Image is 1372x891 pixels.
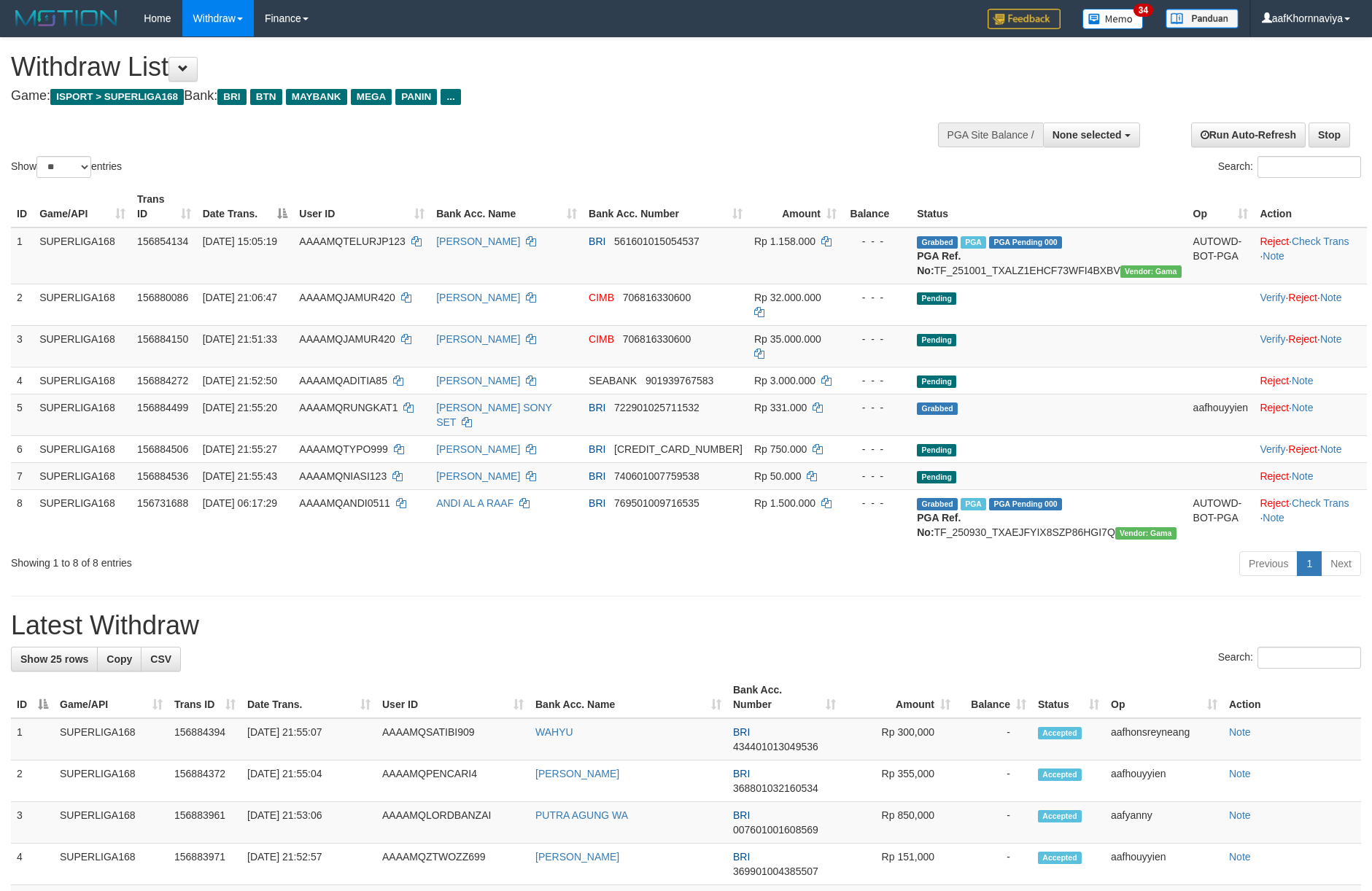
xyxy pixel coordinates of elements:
[11,394,34,435] td: 5
[917,512,961,538] b: PGA Ref. No:
[1288,443,1317,455] a: Reject
[754,443,807,455] span: Rp 750.000
[917,250,961,276] b: PGA Ref. No:
[917,376,956,388] span: Pending
[1320,443,1342,455] a: Note
[376,760,530,802] td: AAAAMQPENCARI4
[917,292,956,305] span: Pending
[1082,9,1144,29] img: Button%20Memo.svg
[589,470,605,482] span: BRI
[1229,726,1251,738] a: Note
[1309,122,1350,147] a: Stop
[1133,4,1153,17] span: 34
[748,186,842,227] th: Amount: activate to sort column ascending
[11,284,34,325] td: 2
[197,186,294,227] th: Date Trans.: activate to sort column descending
[1218,647,1361,669] label: Search:
[11,367,34,394] td: 4
[137,375,188,386] span: 156884272
[754,236,815,247] span: Rp 1.158.000
[34,284,131,325] td: SUPERLIGA168
[1260,333,1285,345] a: Verify
[1043,122,1140,147] button: None selected
[1288,292,1317,303] a: Reject
[241,802,376,844] td: [DATE] 21:53:06
[137,470,188,482] span: 156884536
[50,89,184,105] span: ISPORT > SUPERLIGA168
[1166,9,1239,28] img: panduan.png
[1239,551,1298,576] a: Previous
[1187,489,1255,545] td: AUTOWD-BOT-PGA
[11,802,54,844] td: 3
[250,89,282,105] span: BTN
[917,498,958,510] span: Grabbed
[1254,462,1367,489] td: ·
[436,236,520,247] a: [PERSON_NAME]
[1292,375,1314,386] a: Note
[961,498,986,510] span: Marked by aafromsomean
[1297,551,1322,576] a: 1
[848,400,905,415] div: - - -
[241,718,376,760] td: [DATE] 21:55:07
[530,677,727,718] th: Bank Acc. Name: activate to sort column ascending
[293,186,430,227] th: User ID: activate to sort column ascending
[137,292,188,303] span: 156880086
[299,333,395,345] span: AAAAMQJAMUR420
[34,489,131,545] td: SUPERLIGA168
[1260,470,1289,482] a: Reject
[1229,768,1251,779] a: Note
[241,844,376,885] td: [DATE] 21:52:57
[241,677,376,718] th: Date Trans.: activate to sort column ascending
[589,497,605,509] span: BRI
[137,443,188,455] span: 156884506
[436,497,513,509] a: ANDI AL A RAAF
[299,470,387,482] span: AAAAMQNIASI123
[34,186,131,227] th: Game/API: activate to sort column ascending
[848,373,905,388] div: - - -
[20,653,88,665] span: Show 25 rows
[911,186,1187,227] th: Status
[11,89,900,104] h4: Game: Bank:
[54,677,168,718] th: Game/API: activate to sort column ascending
[436,443,520,455] a: [PERSON_NAME]
[754,333,821,345] span: Rp 35.000.000
[436,292,520,303] a: [PERSON_NAME]
[168,718,241,760] td: 156884394
[1120,265,1182,278] span: Vendor URL: https://trx31.1velocity.biz
[11,7,122,29] img: MOTION_logo.png
[1263,512,1284,524] a: Note
[1260,236,1289,247] a: Reject
[589,402,605,413] span: BRI
[11,325,34,367] td: 3
[1254,325,1367,367] td: · ·
[842,760,956,802] td: Rp 355,000
[938,122,1043,147] div: PGA Site Balance /
[589,443,605,455] span: BRI
[614,470,699,482] span: Copy 740601007759538 to clipboard
[733,741,818,752] span: Copy 434401013049536 to clipboard
[727,677,842,718] th: Bank Acc. Number: activate to sort column ascending
[299,236,406,247] span: AAAAMQTELURJP123
[1320,292,1342,303] a: Note
[34,394,131,435] td: SUPERLIGA168
[842,677,956,718] th: Amount: activate to sort column ascending
[956,677,1032,718] th: Balance: activate to sort column ascending
[589,292,614,303] span: CIMB
[589,375,637,386] span: SEABANK
[1187,186,1255,227] th: Op: activate to sort column ascending
[1320,333,1342,345] a: Note
[203,470,277,482] span: [DATE] 21:55:43
[535,851,619,863] a: [PERSON_NAME]
[1288,333,1317,345] a: Reject
[733,824,818,836] span: Copy 007601001608569 to clipboard
[217,89,246,105] span: BRI
[137,497,188,509] span: 156731688
[11,718,54,760] td: 1
[203,402,277,413] span: [DATE] 21:55:20
[299,375,387,386] span: AAAAMQADITIA85
[436,470,520,482] a: [PERSON_NAME]
[299,443,387,455] span: AAAAMQTYPO999
[1254,186,1367,227] th: Action
[989,236,1062,249] span: PGA Pending
[956,844,1032,885] td: -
